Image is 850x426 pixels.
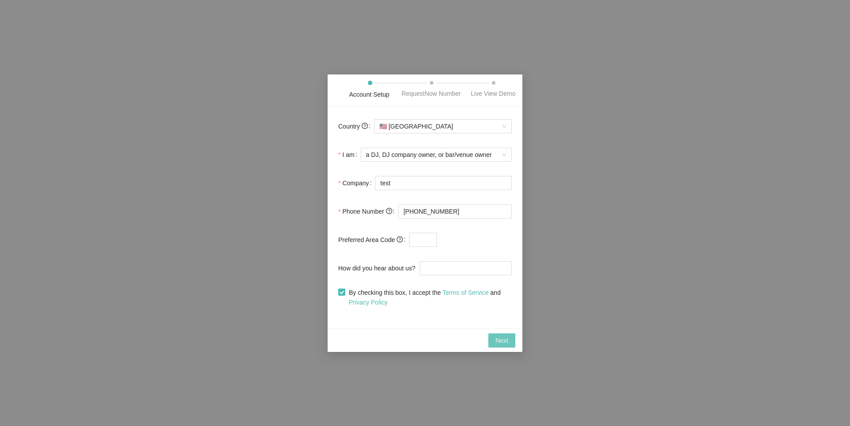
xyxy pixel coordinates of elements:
[488,333,515,348] button: Next
[366,148,506,161] span: a DJ, DJ company owner, or bar/venue owner
[349,299,387,306] a: Privacy Policy
[375,176,512,190] input: Company
[386,208,392,214] span: question-circle
[338,146,361,164] label: I am
[471,89,516,98] div: Live View Demo
[420,261,512,275] input: How did you hear about us?
[442,289,488,296] a: Terms of Service
[338,121,368,131] span: Country
[345,288,512,307] span: By checking this box, I accept the and
[379,123,387,130] span: 🇺🇸
[397,236,403,242] span: question-circle
[362,123,368,129] span: question-circle
[349,90,389,99] div: Account Setup
[379,120,506,133] span: [GEOGRAPHIC_DATA]
[338,174,375,192] label: Company
[342,207,392,216] span: Phone Number
[338,259,420,277] label: How did you hear about us?
[338,235,403,245] span: Preferred Area Code
[402,89,461,98] div: RequestNow Number
[495,336,508,345] span: Next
